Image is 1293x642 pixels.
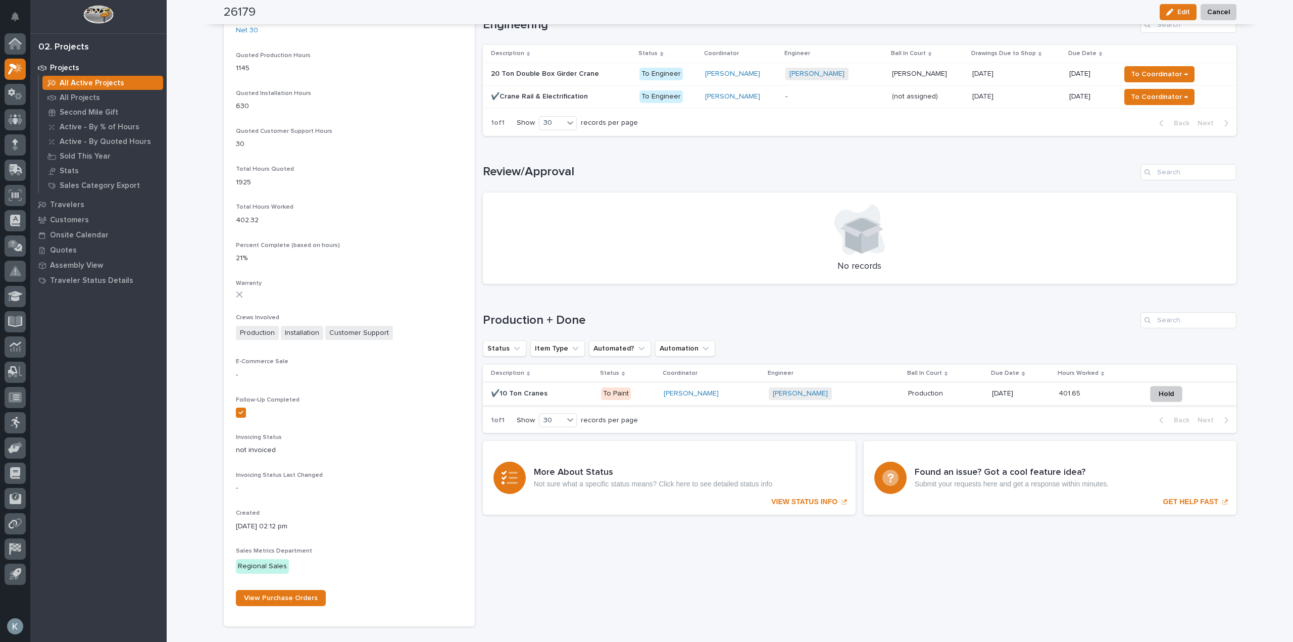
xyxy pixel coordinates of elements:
[236,101,463,112] p: 630
[60,137,151,146] p: Active - By Quoted Hours
[705,92,760,101] a: [PERSON_NAME]
[771,498,837,506] p: VIEW STATUS INFO
[1201,4,1236,20] button: Cancel
[50,261,103,270] p: Assembly View
[236,359,288,365] span: E-Commerce Sale
[1193,416,1236,425] button: Next
[581,416,638,425] p: records per page
[30,227,167,242] a: Onsite Calendar
[39,178,167,192] a: Sales Category Export
[581,119,638,127] p: records per page
[1151,416,1193,425] button: Back
[1207,6,1230,18] span: Cancel
[907,368,942,379] p: Ball In Court
[50,64,79,73] p: Projects
[1059,387,1082,398] p: 401.65
[483,382,1236,405] tr: ✔️10 Ton Cranes✔️10 Ton Cranes To Paint[PERSON_NAME] [PERSON_NAME] ProductionProduction [DATE]401...
[639,90,683,103] div: To Engineer
[992,389,1051,398] p: [DATE]
[224,5,256,20] h2: 26179
[638,48,658,59] p: Status
[915,480,1109,488] p: Submit your requests here and get a response within minutes.
[30,258,167,273] a: Assembly View
[891,48,926,59] p: Ball In Court
[491,387,550,398] p: ✔️10 Ton Cranes
[1140,164,1236,180] input: Search
[1198,416,1220,425] span: Next
[663,368,698,379] p: Coordinator
[1150,386,1182,402] button: Hold
[972,90,996,101] p: [DATE]
[30,60,167,75] a: Projects
[530,340,585,357] button: Item Type
[50,216,89,225] p: Customers
[785,92,884,101] p: -
[495,261,1224,272] p: No records
[236,215,463,226] p: 402.32
[39,90,167,105] a: All Projects
[892,90,940,101] p: (not assigned)
[491,368,524,379] p: Description
[1151,119,1193,128] button: Back
[534,467,772,478] h3: More About Status
[39,134,167,149] a: Active - By Quoted Hours
[60,167,79,176] p: Stats
[1168,119,1189,128] span: Back
[236,204,293,210] span: Total Hours Worked
[1163,498,1218,506] p: GET HELP FAST
[491,90,590,101] p: ✔️Crane Rail & Electrification
[236,548,312,554] span: Sales Metrics Department
[1124,66,1195,82] button: To Coordinator →
[281,326,323,340] span: Installation
[236,590,326,606] a: View Purchase Orders
[236,90,311,96] span: Quoted Installation Hours
[13,12,26,28] div: Notifications
[972,68,996,78] p: [DATE]
[483,313,1136,328] h1: Production + Done
[789,70,844,78] a: [PERSON_NAME]
[39,76,167,90] a: All Active Projects
[5,616,26,637] button: users-avatar
[236,315,279,321] span: Crews Involved
[773,389,828,398] a: [PERSON_NAME]
[39,164,167,178] a: Stats
[236,25,258,36] a: Net 30
[991,368,1019,379] p: Due Date
[1177,8,1190,17] span: Edit
[236,370,463,380] p: -
[236,434,282,440] span: Invoicing Status
[908,387,945,398] p: Production
[60,123,139,132] p: Active - By % of Hours
[892,68,949,78] p: [PERSON_NAME]
[655,340,715,357] button: Automation
[971,48,1036,59] p: Drawings Due to Shop
[30,197,167,212] a: Travelers
[1140,312,1236,328] input: Search
[483,408,513,433] p: 1 of 1
[236,63,463,74] p: 1145
[236,326,279,340] span: Production
[864,441,1236,515] a: GET HELP FAST
[236,166,294,172] span: Total Hours Quoted
[1198,119,1220,128] span: Next
[60,181,140,190] p: Sales Category Export
[39,105,167,119] a: Second Mile Gift
[705,70,760,78] a: [PERSON_NAME]
[50,246,77,255] p: Quotes
[491,68,601,78] p: 20 Ton Double Box Girder Crane
[483,165,1136,179] h1: Review/Approval
[517,416,535,425] p: Show
[1159,388,1174,400] span: Hold
[60,79,124,88] p: All Active Projects
[50,201,84,210] p: Travelers
[236,177,463,188] p: 1925
[1168,416,1189,425] span: Back
[236,510,260,516] span: Created
[236,242,340,249] span: Percent Complete (based on hours)
[784,48,810,59] p: Engineer
[483,441,856,515] a: VIEW STATUS INFO
[236,139,463,150] p: 30
[236,472,323,478] span: Invoicing Status Last Changed
[915,467,1109,478] h3: Found an issue? Got a cool feature idea?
